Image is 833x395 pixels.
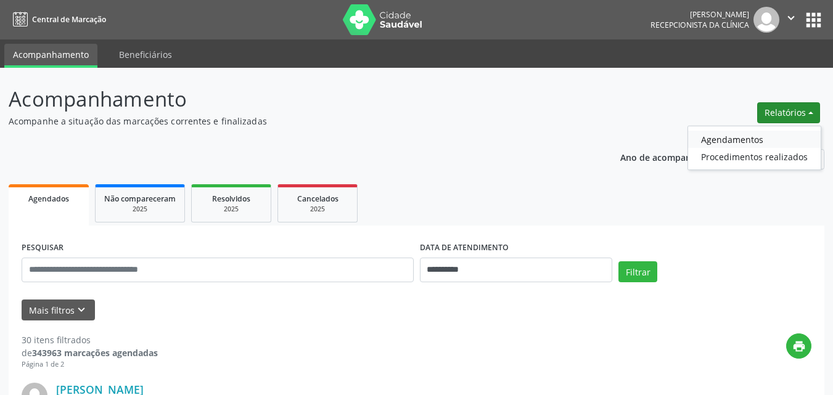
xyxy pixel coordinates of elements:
div: [PERSON_NAME] [650,9,749,20]
span: Central de Marcação [32,14,106,25]
p: Acompanhe a situação das marcações correntes e finalizadas [9,115,580,128]
a: Procedimentos realizados [688,148,821,165]
a: Beneficiários [110,44,181,65]
span: Agendados [28,193,69,204]
button: apps [803,9,824,31]
ul: Relatórios [687,126,821,170]
div: 2025 [287,205,348,214]
p: Acompanhamento [9,84,580,115]
label: DATA DE ATENDIMENTO [420,238,509,258]
span: Cancelados [297,193,339,204]
div: 2025 [200,205,262,214]
button: Relatórios [757,102,820,123]
a: Agendamentos [688,131,821,148]
button: print [786,333,811,359]
a: Acompanhamento [4,44,97,68]
div: 2025 [104,205,176,214]
div: de [22,346,158,359]
i: keyboard_arrow_down [75,303,88,317]
div: 30 itens filtrados [22,333,158,346]
button: Filtrar [618,261,657,282]
button: Mais filtroskeyboard_arrow_down [22,299,95,321]
span: Resolvidos [212,193,250,204]
span: Não compareceram [104,193,176,204]
a: Central de Marcação [9,9,106,30]
p: Ano de acompanhamento [620,149,729,165]
span: Recepcionista da clínica [650,20,749,30]
div: Página 1 de 2 [22,359,158,370]
button:  [779,7,803,33]
img: img [753,7,779,33]
strong: 343963 marcações agendadas [32,347,158,359]
label: PESQUISAR [22,238,64,258]
i: print [792,340,806,353]
i:  [784,11,798,25]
